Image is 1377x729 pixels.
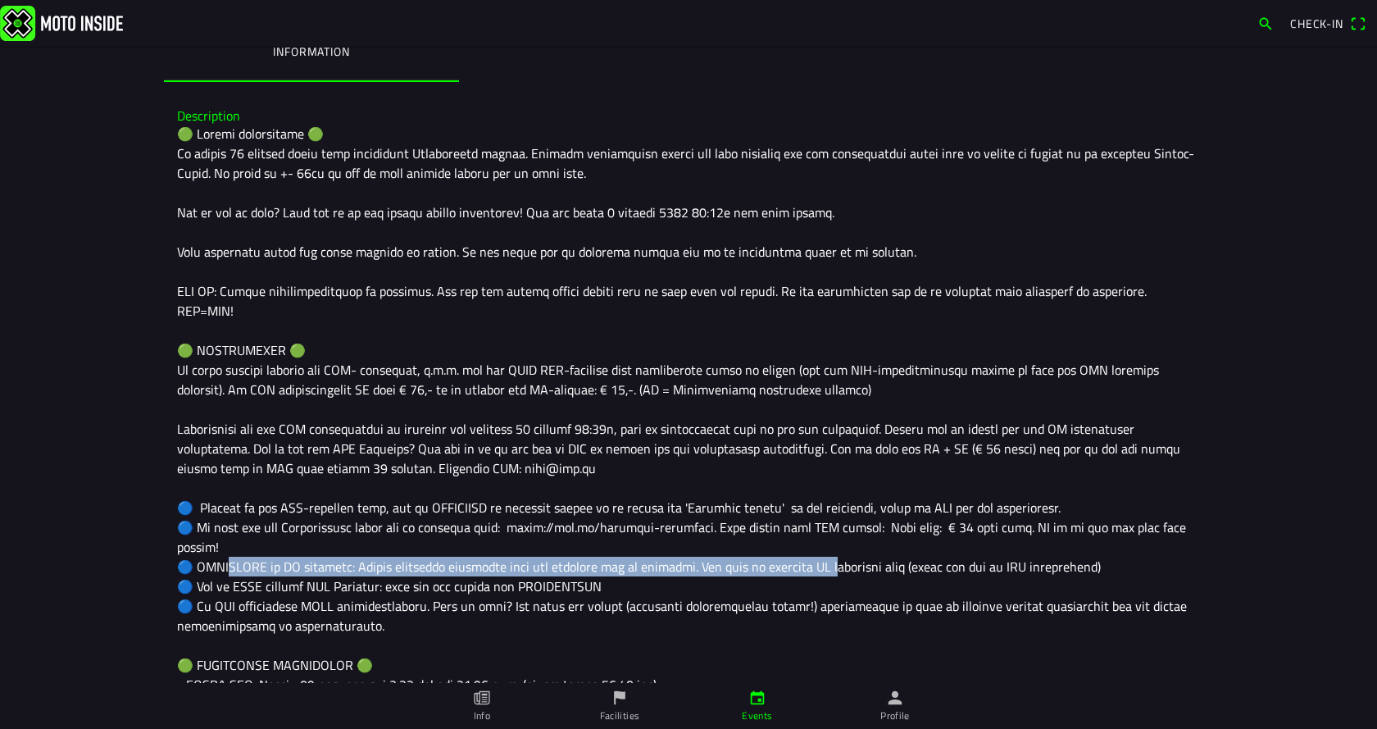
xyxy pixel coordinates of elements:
[1282,9,1374,37] a: Check-inqr scanner
[177,108,1200,124] h3: Description
[474,708,490,723] ion-label: Info
[886,689,904,707] ion-icon: person
[880,708,910,723] ion-label: Profile
[748,689,766,707] ion-icon: calendar
[1290,15,1343,32] span: Check-in
[611,689,629,707] ion-icon: flag
[600,708,640,723] ion-label: Facilities
[473,689,491,707] ion-icon: paper
[1249,9,1282,37] a: search
[742,708,772,723] ion-label: Events
[273,43,349,61] ion-label: Information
